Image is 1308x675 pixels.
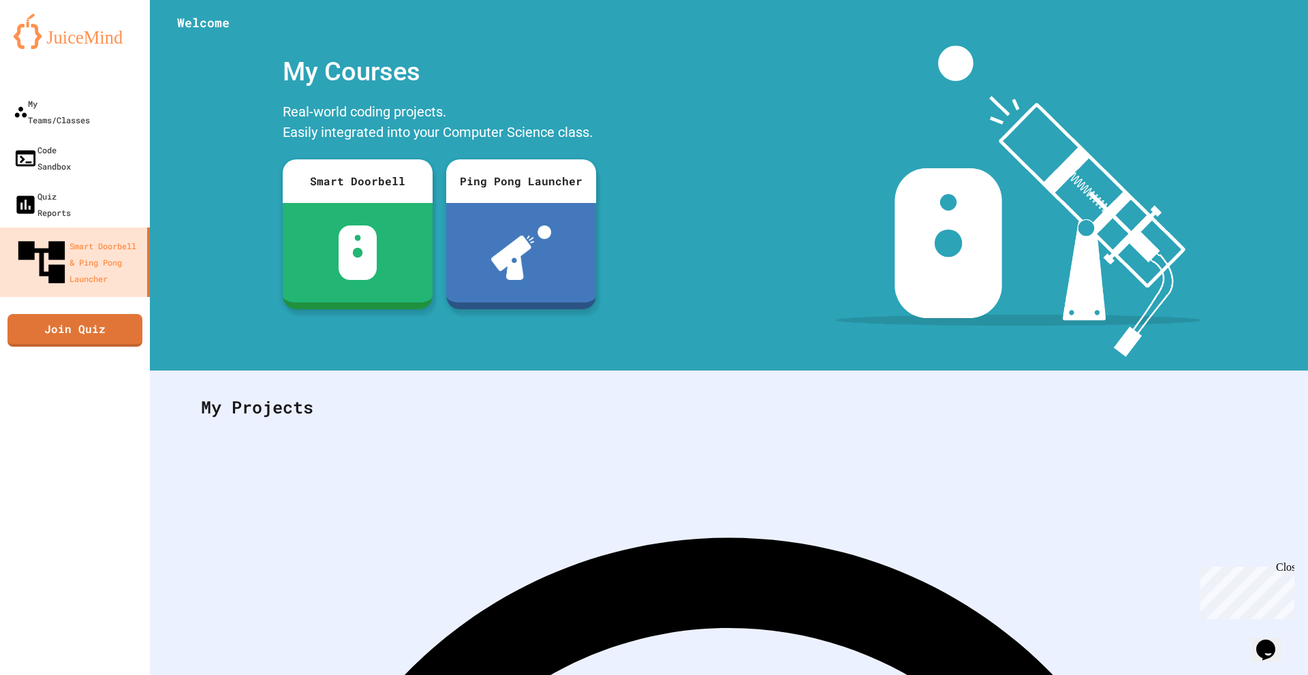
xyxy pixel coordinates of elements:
[491,225,552,280] img: ppl-with-ball.png
[276,46,603,98] div: My Courses
[14,188,71,221] div: Quiz Reports
[836,46,1201,357] img: banner-image-my-projects.png
[1251,621,1294,661] iframe: chat widget
[14,95,90,128] div: My Teams/Classes
[187,381,1271,434] div: My Projects
[276,98,603,149] div: Real-world coding projects. Easily integrated into your Computer Science class.
[14,234,142,290] div: Smart Doorbell & Ping Pong Launcher
[5,5,94,87] div: Chat with us now!Close
[446,159,596,203] div: Ping Pong Launcher
[7,314,142,347] a: Join Quiz
[14,142,71,174] div: Code Sandbox
[1195,561,1294,619] iframe: chat widget
[339,225,377,280] img: sdb-white.svg
[283,159,433,203] div: Smart Doorbell
[14,14,136,49] img: logo-orange.svg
